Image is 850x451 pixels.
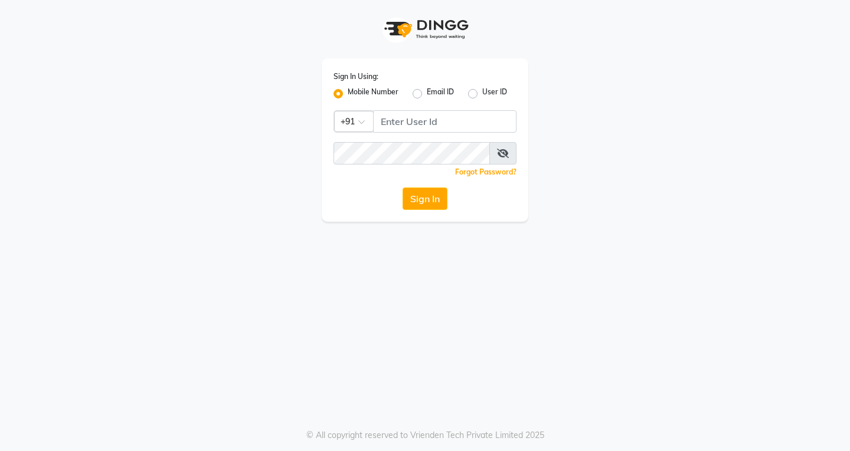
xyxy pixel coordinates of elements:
button: Sign In [403,187,447,210]
label: Mobile Number [348,87,398,101]
label: Email ID [427,87,454,101]
input: Username [373,110,516,133]
label: User ID [482,87,507,101]
a: Forgot Password? [455,167,516,176]
img: logo1.svg [378,12,472,47]
label: Sign In Using: [334,71,378,82]
input: Username [334,142,490,164]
